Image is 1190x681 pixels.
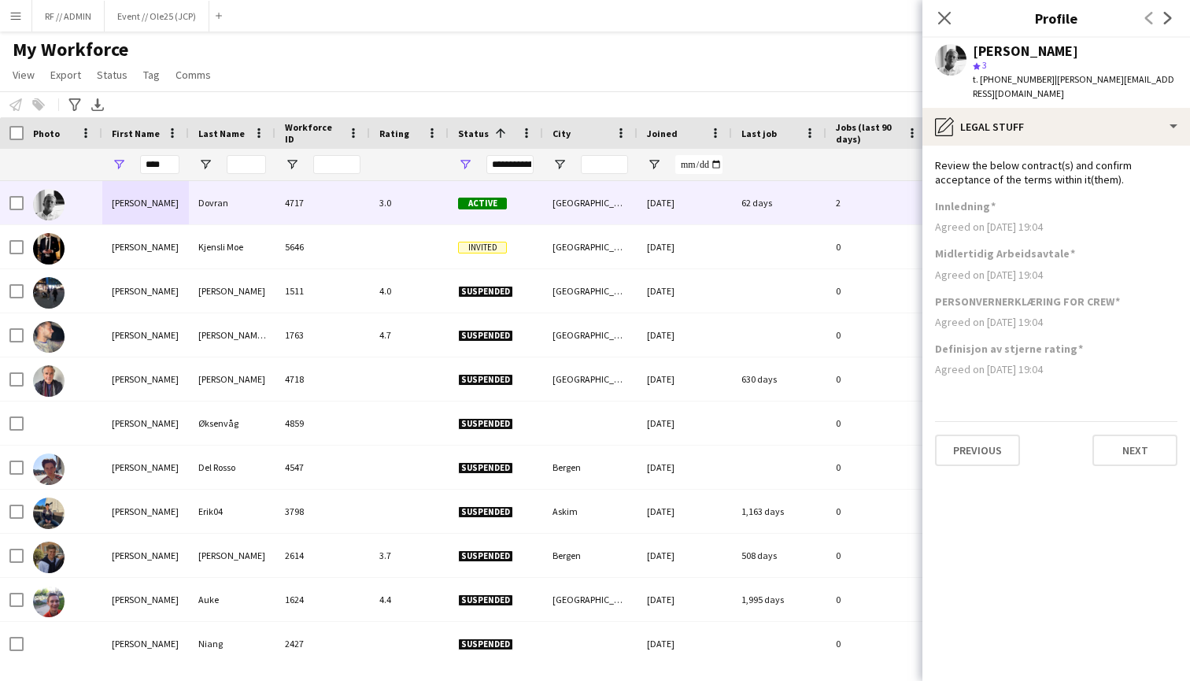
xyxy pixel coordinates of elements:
span: 3 [982,59,987,71]
div: [PERSON_NAME] [102,402,189,445]
div: 1624 [275,578,370,621]
div: 3798 [275,490,370,533]
div: 0 [826,357,929,401]
img: Erik Dovran [33,189,65,220]
div: [DATE] [637,313,732,357]
div: [PERSON_NAME] [102,357,189,401]
div: 0 [826,269,929,313]
div: 3.7 [370,534,449,577]
img: Erik Bolstad [33,365,65,397]
div: [DATE] [637,357,732,401]
button: Next [1092,435,1177,466]
span: Suspended [458,506,513,518]
span: Rating [379,128,409,139]
div: [PERSON_NAME] [189,534,275,577]
div: 1763 [275,313,370,357]
span: Suspended [458,462,513,474]
div: Auke [189,578,275,621]
img: Erik Erik04 [33,498,65,529]
div: [GEOGRAPHIC_DATA] [543,578,637,621]
div: [PERSON_NAME] [102,490,189,533]
app-action-btn: Advanced filters [65,95,84,114]
button: Open Filter Menu [285,157,299,172]
span: Last job [741,128,777,139]
div: 2427 [275,622,370,665]
button: Open Filter Menu [112,157,126,172]
h3: Profile [922,8,1190,28]
span: Tag [143,68,160,82]
div: [PERSON_NAME] [102,622,189,665]
span: Suspended [458,286,513,298]
span: Suspended [458,594,513,606]
div: [DATE] [637,622,732,665]
div: Øksenvåg [189,402,275,445]
div: Niang [189,622,275,665]
h3: Definisjon av stjerne rating [935,342,1083,356]
span: | [PERSON_NAME][EMAIL_ADDRESS][DOMAIN_NAME] [973,73,1174,99]
img: Erik Kjensli Moe [33,233,65,265]
span: First Name [112,128,160,139]
span: Active [458,198,507,209]
a: View [6,65,41,85]
div: [PERSON_NAME] [973,44,1078,58]
img: Erik Del Rosso [33,453,65,485]
h3: Midlertidig Arbeidsavtale [935,246,1075,261]
span: Invited [458,242,507,254]
div: Bergen [543,446,637,489]
div: 0 [826,313,929,357]
div: Bergen [543,534,637,577]
a: Comms [169,65,217,85]
div: [DATE] [637,490,732,533]
a: Tag [137,65,166,85]
input: First Name Filter Input [140,155,179,174]
div: Agreed on [DATE] 19:04 [935,315,1177,329]
img: Erik Barrachina Dietrichson [33,321,65,353]
div: 62 days [732,181,826,224]
span: Suspended [458,374,513,386]
img: Erik Hilleren [33,542,65,573]
div: 4.0 [370,269,449,313]
div: [DATE] [637,578,732,621]
div: [PERSON_NAME] [102,446,189,489]
div: Kjensli Moe [189,225,275,268]
div: 0 [826,622,929,665]
div: [GEOGRAPHIC_DATA] [543,269,637,313]
div: Agreed on [DATE] 19:04 [935,220,1177,234]
div: [DATE] [637,225,732,268]
div: Review the below contract(s) and confirm acceptance of the terms within it(them). [935,158,1177,187]
div: 5646 [275,225,370,268]
button: Open Filter Menu [198,157,213,172]
button: Open Filter Menu [552,157,567,172]
div: 0 [826,446,929,489]
app-action-btn: Export XLSX [88,95,107,114]
div: 4717 [275,181,370,224]
div: Askim [543,490,637,533]
h3: Innledning [935,199,996,213]
input: City Filter Input [581,155,628,174]
div: 0 [826,490,929,533]
div: [PERSON_NAME] [102,578,189,621]
span: Comms [176,68,211,82]
span: Status [458,128,489,139]
div: Legal stuff [922,108,1190,146]
div: [GEOGRAPHIC_DATA] [543,181,637,224]
span: My Workforce [13,38,128,61]
div: [DATE] [637,181,732,224]
button: Previous [935,435,1020,466]
div: [PERSON_NAME] [102,181,189,224]
span: City [552,128,571,139]
img: Erik Johannes Auke [33,586,65,617]
button: RF // ADMIN [32,1,105,31]
div: [PERSON_NAME] [102,534,189,577]
div: [DATE] [637,446,732,489]
div: 630 days [732,357,826,401]
div: 4.4 [370,578,449,621]
span: Last Name [198,128,245,139]
div: 4547 [275,446,370,489]
span: Status [97,68,128,82]
span: Photo [33,128,60,139]
a: Status [91,65,134,85]
div: [DATE] [637,402,732,445]
div: 4.7 [370,313,449,357]
div: 2614 [275,534,370,577]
